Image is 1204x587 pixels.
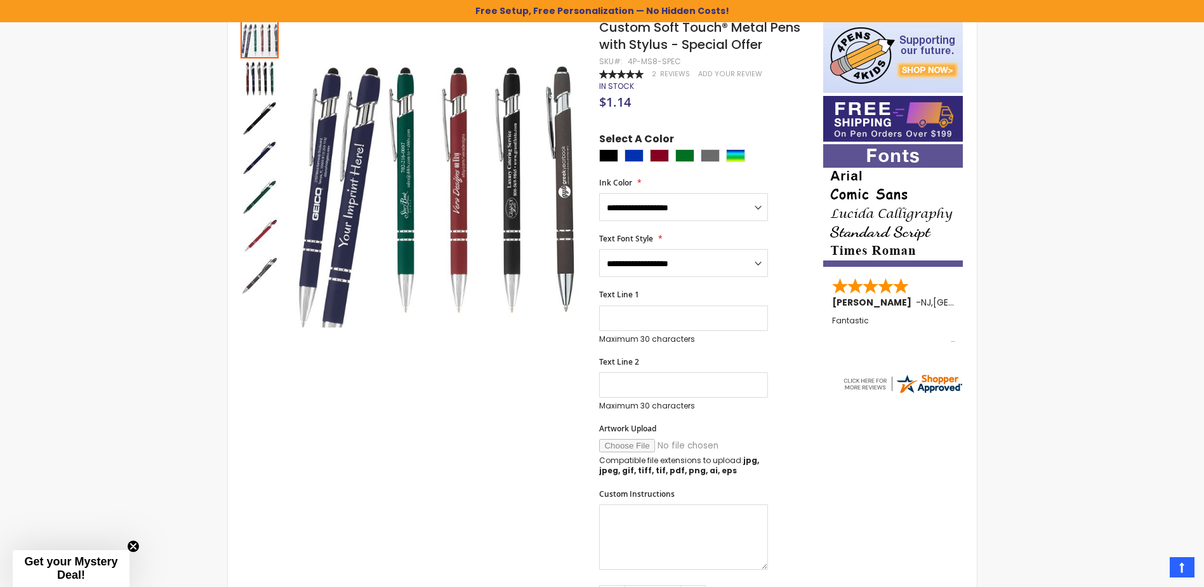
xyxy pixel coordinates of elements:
span: Select A Color [599,132,674,149]
span: Custom Soft Touch® Metal Pens with Stylus - Special Offer [599,18,800,53]
iframe: Google Customer Reviews [1099,553,1204,587]
div: Custom Soft Touch® Metal Pens with Stylus - Special Offer [241,177,280,216]
span: Text Line 1 [599,289,639,300]
span: Ink Color [599,177,632,188]
p: Maximum 30 characters [599,401,768,411]
img: Custom Soft Touch® Metal Pens with Stylus - Special Offer [241,138,279,177]
span: Text Line 2 [599,356,639,367]
div: Grey [701,149,720,162]
img: Free shipping on orders over $199 [823,96,963,142]
div: Green [675,149,694,162]
div: Custom Soft Touch® Metal Pens with Stylus - Special Offer [241,137,280,177]
span: Get your Mystery Deal! [24,555,117,581]
div: 100% [599,70,644,79]
p: Maximum 30 characters [599,334,768,344]
img: Custom Soft Touch® Metal Pens with Stylus - Special Offer [241,257,279,295]
p: Compatible file extensions to upload: [599,455,768,476]
span: Custom Instructions [599,489,675,499]
a: Add Your Review [698,69,762,79]
div: Burgundy [650,149,669,162]
span: [GEOGRAPHIC_DATA] [933,296,1026,309]
div: Black [599,149,618,162]
img: Custom Soft Touch® Metal Pens with Stylus - Special Offer [241,99,279,137]
span: Artwork Upload [599,423,656,434]
div: Get your Mystery Deal!Close teaser [13,550,129,587]
span: In stock [599,81,634,91]
button: Close teaser [127,540,140,553]
a: 4pens.com certificate URL [842,387,963,398]
strong: jpg, jpeg, gif, tiff, tif, pdf, png, ai, eps [599,455,759,476]
div: Custom Soft Touch® Metal Pens with Stylus - Special Offer [241,216,280,255]
span: 2 [652,69,656,79]
span: Text Font Style [599,233,653,244]
span: [PERSON_NAME] [832,296,916,309]
span: NJ [921,296,931,309]
img: 4pens.com widget logo [842,372,963,395]
div: Availability [599,81,634,91]
img: Custom Soft Touch® Metal Pens with Stylus - Special Offer [241,178,279,216]
div: Custom Soft Touch® Metal Pens with Stylus - Special Offer [241,255,279,295]
div: Blue [625,149,644,162]
img: 4pens 4 kids [823,19,963,93]
div: Fantastic [832,316,955,344]
span: Reviews [660,69,690,79]
strong: SKU [599,56,623,67]
a: 2 Reviews [652,69,692,79]
div: Custom Soft Touch® Metal Pens with Stylus - Special Offer [241,98,280,137]
img: Custom Soft Touch® Metal Pens with Stylus - Special Offer [241,217,279,255]
span: $1.14 [599,93,631,111]
span: - , [916,296,1026,309]
img: Custom Soft Touch® Metal Pens with Stylus - Special Offer [293,37,583,328]
div: Assorted [726,149,745,162]
div: 4P-MS8-SPEC [628,57,681,67]
img: Custom Soft Touch® Metal Pens with Stylus - Special Offer [241,60,279,98]
div: Custom Soft Touch® Metal Pens with Stylus - Special Offer [241,58,280,98]
img: font-personalization-examples [823,144,963,267]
